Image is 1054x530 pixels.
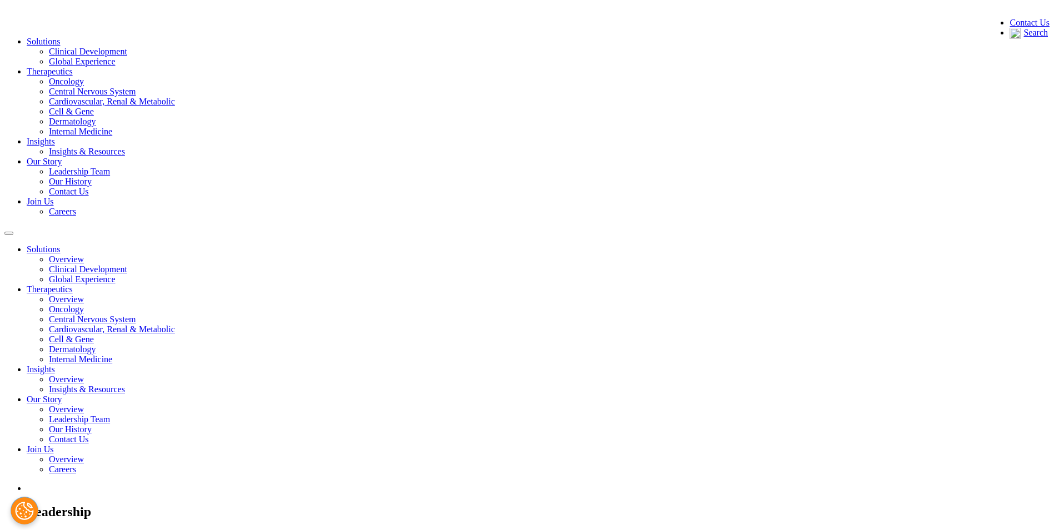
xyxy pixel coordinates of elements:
button: Cookies Settings [11,497,38,524]
a: Central Nervous System [49,314,136,324]
a: Dermatology [49,344,96,354]
a: Join Us [27,444,53,454]
a: Clinical Development [49,47,127,56]
a: Overview [49,374,84,384]
a: Internal Medicine [49,127,112,136]
a: Contact Us [49,434,89,444]
a: Overview [49,294,84,304]
a: Oncology [49,77,84,86]
a: Search [1010,28,1048,37]
a: Overview [49,404,84,414]
a: Clinical Development [49,264,127,274]
a: Overview [49,454,84,464]
a: Contact Us [49,187,89,196]
a: Insights & Resources [49,147,125,156]
a: Our Story [27,157,62,166]
a: Our Story [27,394,62,404]
a: Our History [49,177,92,186]
a: Careers [49,464,76,474]
a: Careers [49,207,76,216]
a: Global Experience [49,274,116,284]
a: Insights [27,137,55,146]
a: Dermatology [49,117,96,126]
a: Leadership Team [49,414,110,424]
a: Solutions [27,37,60,46]
a: Solutions [27,244,60,254]
a: Cell & Gene [49,334,94,344]
a: Join Us [27,197,53,206]
a: Our History [49,424,92,434]
h1: Leadership [27,504,1050,519]
a: Oncology [49,304,84,314]
a: Cell & Gene [49,107,94,116]
a: Central Nervous System [49,87,136,96]
a: Cardiovascular, Renal & Metabolic [49,97,175,106]
a: Therapeutics [27,67,73,76]
a: Global Experience [49,57,116,66]
a: Therapeutics [27,284,73,294]
a: Contact Us [1010,18,1050,27]
a: Overview [49,254,84,264]
a: Insights [27,364,55,374]
img: search.svg [1010,28,1021,39]
a: Internal Medicine [49,354,112,364]
a: Leadership Team [49,167,110,176]
a: Insights & Resources [49,384,125,394]
a: Cardiovascular, Renal & Metabolic [49,324,175,334]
